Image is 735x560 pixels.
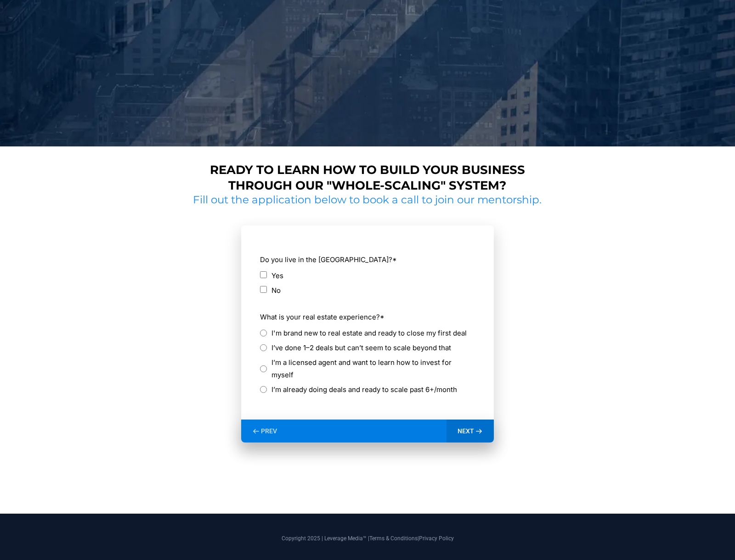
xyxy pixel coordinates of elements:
h2: Fill out the application below to book a call to join our mentorship. [190,193,545,207]
label: No [271,284,281,297]
span: NEXT [458,427,474,435]
p: Copyright 2025 | Leverage Media™ | | [108,534,627,543]
label: I’ve done 1–2 deals but can’t seem to scale beyond that [271,342,451,354]
label: I’m already doing deals and ready to scale past 6+/month [271,383,457,396]
a: Privacy Policy [419,535,454,542]
label: What is your real estate experience? [260,311,475,323]
label: Yes [271,269,283,282]
label: I'm brand new to real estate and ready to close my first deal [271,327,467,339]
label: I’m a licensed agent and want to learn how to invest for myself [271,356,475,381]
strong: Ready to learn how to build your business through our "whole-scaling" system? [210,162,525,193]
label: Do you live in the [GEOGRAPHIC_DATA]? [260,253,475,266]
a: Terms & Conditions [369,535,418,542]
span: PREV [261,427,277,435]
